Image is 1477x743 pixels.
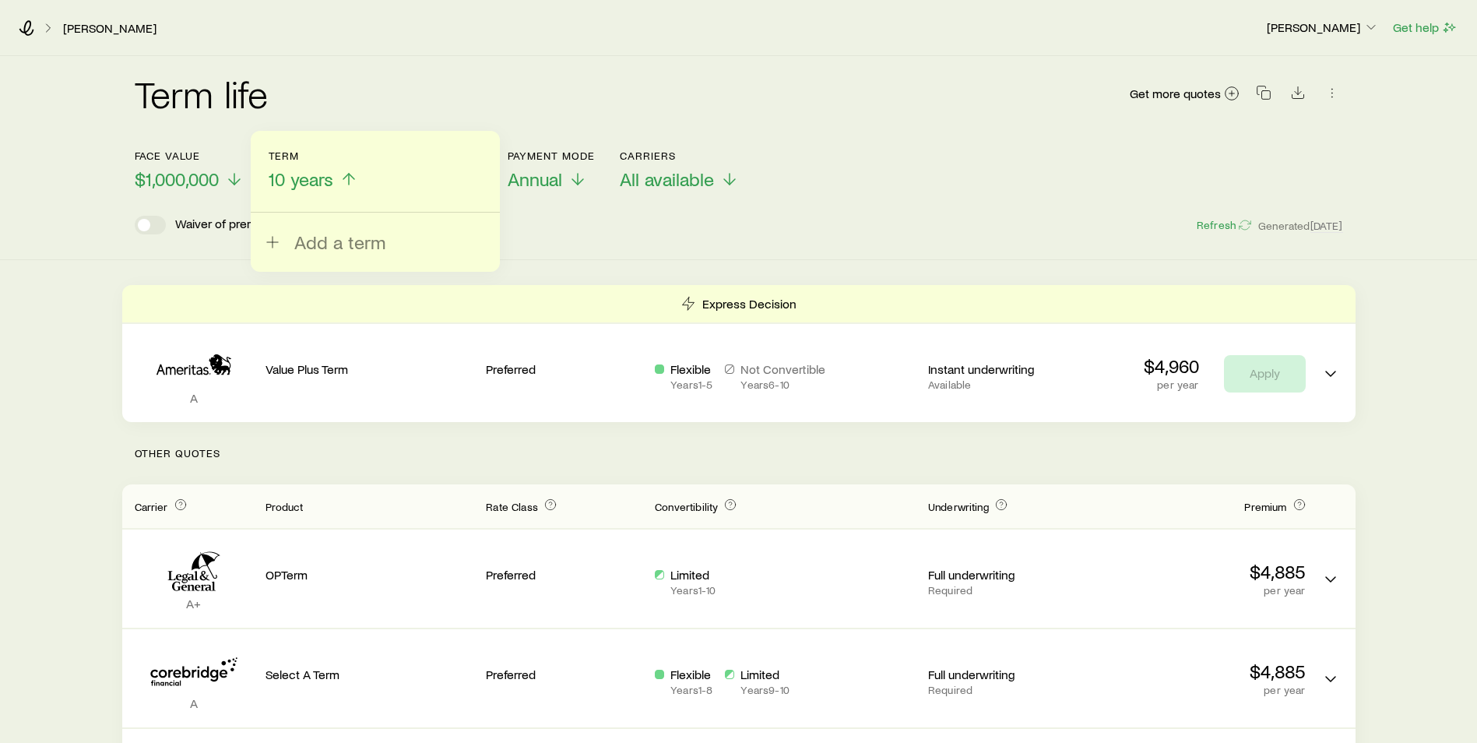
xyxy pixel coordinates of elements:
[486,667,642,682] p: Preferred
[740,361,825,377] p: Not Convertible
[1266,19,1380,37] button: [PERSON_NAME]
[740,667,789,682] p: Limited
[266,500,304,513] span: Product
[175,216,303,234] p: Waiver of premium rider
[1144,379,1199,391] p: per year
[1144,355,1199,377] p: $4,960
[508,168,562,190] span: Annual
[266,361,474,377] p: Value Plus Term
[486,361,642,377] p: Preferred
[1244,500,1286,513] span: Premium
[928,567,1085,583] p: Full underwriting
[928,684,1085,696] p: Required
[655,500,718,513] span: Convertibility
[1130,87,1221,100] span: Get more quotes
[702,296,797,312] p: Express Decision
[928,667,1085,682] p: Full underwriting
[62,21,157,36] a: [PERSON_NAME]
[135,695,253,711] p: A
[670,584,716,597] p: Years 1 - 10
[670,379,712,391] p: Years 1 - 5
[1097,660,1306,682] p: $4,885
[1267,19,1379,35] p: [PERSON_NAME]
[928,584,1085,597] p: Required
[928,500,989,513] span: Underwriting
[620,150,739,191] button: CarriersAll available
[620,168,714,190] span: All available
[122,422,1356,484] p: Other Quotes
[508,150,596,191] button: Payment ModeAnnual
[135,500,168,513] span: Carrier
[135,168,219,190] span: $1,000,000
[1196,218,1252,233] button: Refresh
[928,361,1085,377] p: Instant underwriting
[269,168,333,190] span: 10 years
[122,285,1356,422] div: Term quotes
[1310,219,1343,233] span: [DATE]
[1097,584,1306,597] p: per year
[670,361,712,377] p: Flexible
[1392,19,1458,37] button: Get help
[670,684,712,696] p: Years 1 - 8
[620,150,739,162] p: Carriers
[486,500,538,513] span: Rate Class
[740,684,789,696] p: Years 9 - 10
[266,567,474,583] p: OPTerm
[266,667,474,682] p: Select A Term
[135,75,269,112] h2: Term life
[1287,88,1309,103] a: Download CSV
[269,150,358,191] button: Term10 years
[670,567,716,583] p: Limited
[740,379,825,391] p: Years 6 - 10
[486,567,642,583] p: Preferred
[670,667,712,682] p: Flexible
[1097,684,1306,696] p: per year
[1129,85,1240,103] a: Get more quotes
[135,596,253,611] p: A+
[269,150,358,162] p: Term
[1097,561,1306,583] p: $4,885
[135,390,253,406] p: A
[1258,219,1342,233] span: Generated
[135,150,244,191] button: Face value$1,000,000
[928,379,1085,391] p: Available
[135,150,244,162] p: Face value
[508,150,596,162] p: Payment Mode
[1224,355,1306,393] button: Apply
